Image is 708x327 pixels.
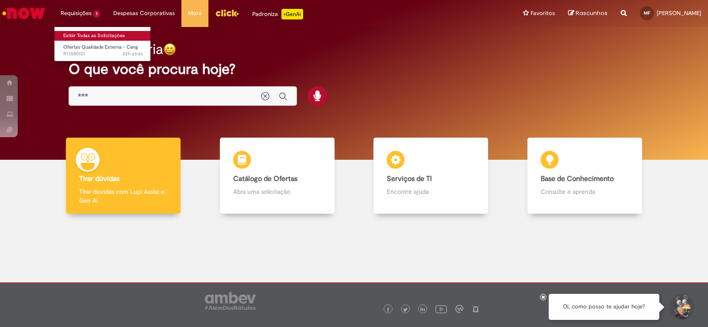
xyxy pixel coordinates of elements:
[386,308,390,312] img: logo_footer_facebook.png
[79,187,167,205] p: Tirar dúvidas com Lupi Assist e Gen Ai
[46,138,200,214] a: Tirar dúvidas Tirar dúvidas com Lupi Assist e Gen Ai
[188,9,202,18] span: More
[668,294,695,320] button: Iniciar Conversa de Suporte
[233,187,321,196] p: Abra uma solicitação
[123,50,143,57] time: 30/09/2025 09:30:55
[435,303,447,315] img: logo_footer_youtube.png
[54,42,152,59] a: Aberto R13580121 : Ofertas Qualidade Externa - Ceng
[657,9,701,17] span: [PERSON_NAME]
[531,9,555,18] span: Favoritos
[354,138,508,214] a: Serviços de TI Encontre ajuda
[69,62,639,77] h2: O que você procura hoje?
[63,44,138,50] span: Ofertas Qualidade Externa - Ceng
[541,174,614,183] b: Base de Conhecimento
[387,174,432,183] b: Serviços de TI
[233,174,297,183] b: Catálogo de Ofertas
[215,6,239,19] img: click_logo_yellow_360x200.png
[79,174,119,183] b: Tirar dúvidas
[54,27,151,62] ul: Requisições
[403,308,408,312] img: logo_footer_twitter.png
[508,138,662,214] a: Base de Conhecimento Consulte e aprenda
[576,9,608,17] span: Rascunhos
[54,31,152,41] a: Exibir Todas as Solicitações
[63,50,143,58] span: R13580121
[281,9,303,19] p: +GenAi
[205,292,256,310] img: logo_footer_ambev_rotulo_gray.png
[200,138,354,214] a: Catálogo de Ofertas Abra uma solicitação
[61,9,92,18] span: Requisições
[387,187,475,196] p: Encontre ajuda
[123,50,143,57] span: 22h atrás
[252,9,303,19] div: Padroniza
[113,9,175,18] span: Despesas Corporativas
[163,43,176,56] img: happy-face.png
[568,9,608,18] a: Rascunhos
[420,307,425,312] img: logo_footer_linkedin.png
[93,10,100,18] span: 1
[541,187,629,196] p: Consulte e aprenda
[644,10,650,16] span: MF
[455,305,463,313] img: logo_footer_workplace.png
[472,305,480,313] img: logo_footer_naosei.png
[1,4,46,22] img: ServiceNow
[549,294,659,320] div: Oi, como posso te ajudar hoje?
